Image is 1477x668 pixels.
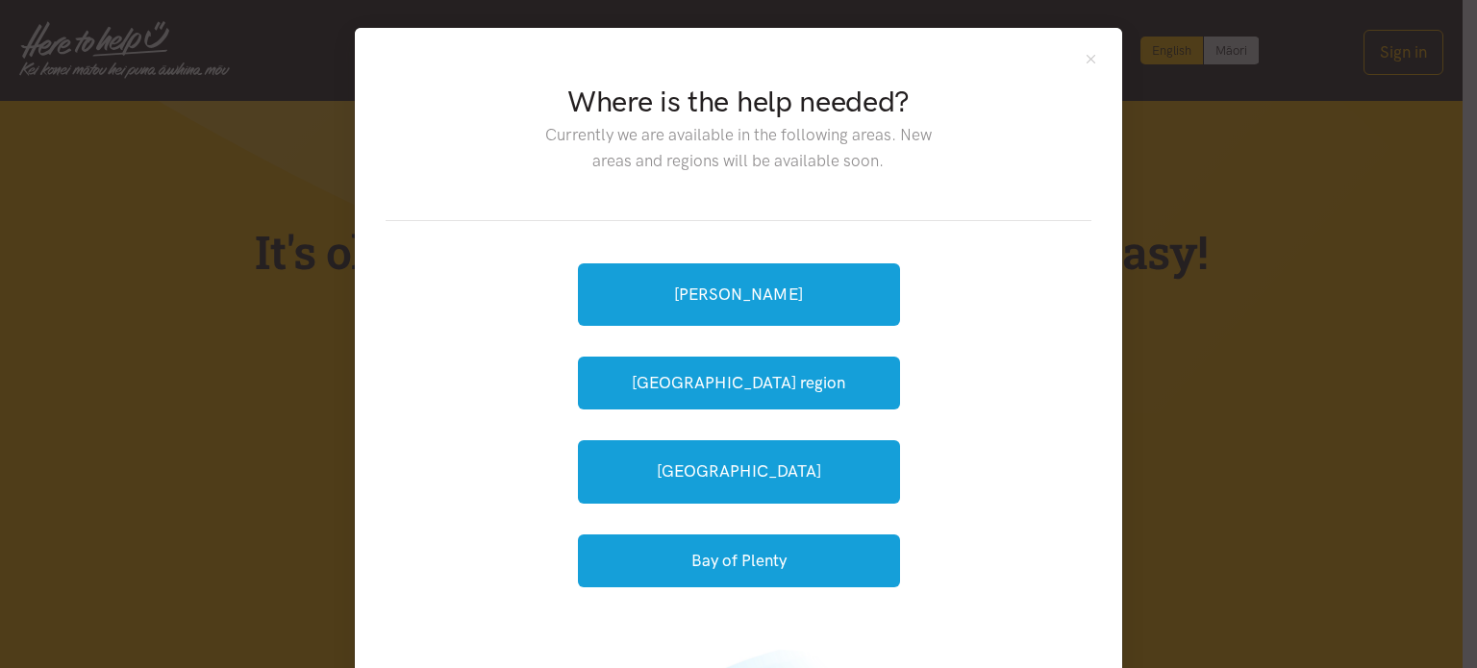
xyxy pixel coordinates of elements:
[578,357,900,409] button: [GEOGRAPHIC_DATA] region
[578,440,900,503] a: [GEOGRAPHIC_DATA]
[1083,51,1099,67] button: Close
[530,82,946,122] h2: Where is the help needed?
[578,263,900,326] a: [PERSON_NAME]
[578,534,900,587] button: Bay of Plenty
[530,122,946,174] p: Currently we are available in the following areas. New areas and regions will be available soon.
